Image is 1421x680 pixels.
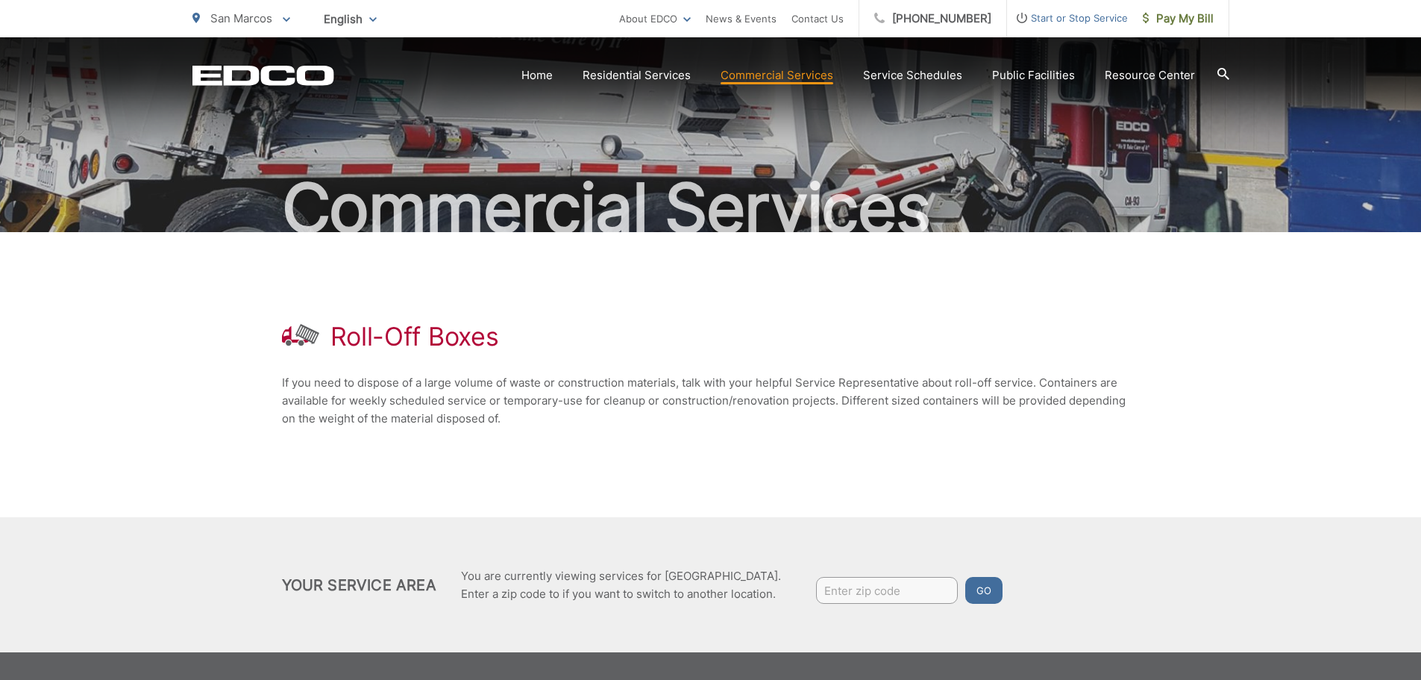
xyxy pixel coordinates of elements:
a: Commercial Services [721,66,833,84]
p: You are currently viewing services for [GEOGRAPHIC_DATA]. Enter a zip code to if you want to swit... [461,634,781,670]
a: Resource Center [1105,66,1195,84]
p: If you need to dispose of a large volume of waste or construction materials, talk with your helpf... [282,440,1140,494]
a: Home [521,66,553,84]
input: Enter zip code [816,643,958,670]
a: Public Facilities [992,66,1075,84]
a: EDCD logo. Return to the homepage. [192,65,334,86]
a: News & Events [706,10,777,28]
h2: Commercial Services [192,237,1229,312]
button: Go [965,643,1003,670]
h2: Your Service Area [282,643,436,661]
span: Pay My Bill [1143,10,1214,28]
a: Residential Services [583,66,691,84]
a: Contact Us [791,10,844,28]
a: Service Schedules [863,66,962,84]
h1: Roll-Off Boxes [330,388,499,418]
a: About EDCO [619,10,691,28]
span: English [313,6,388,32]
span: San Marcos [210,11,272,25]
